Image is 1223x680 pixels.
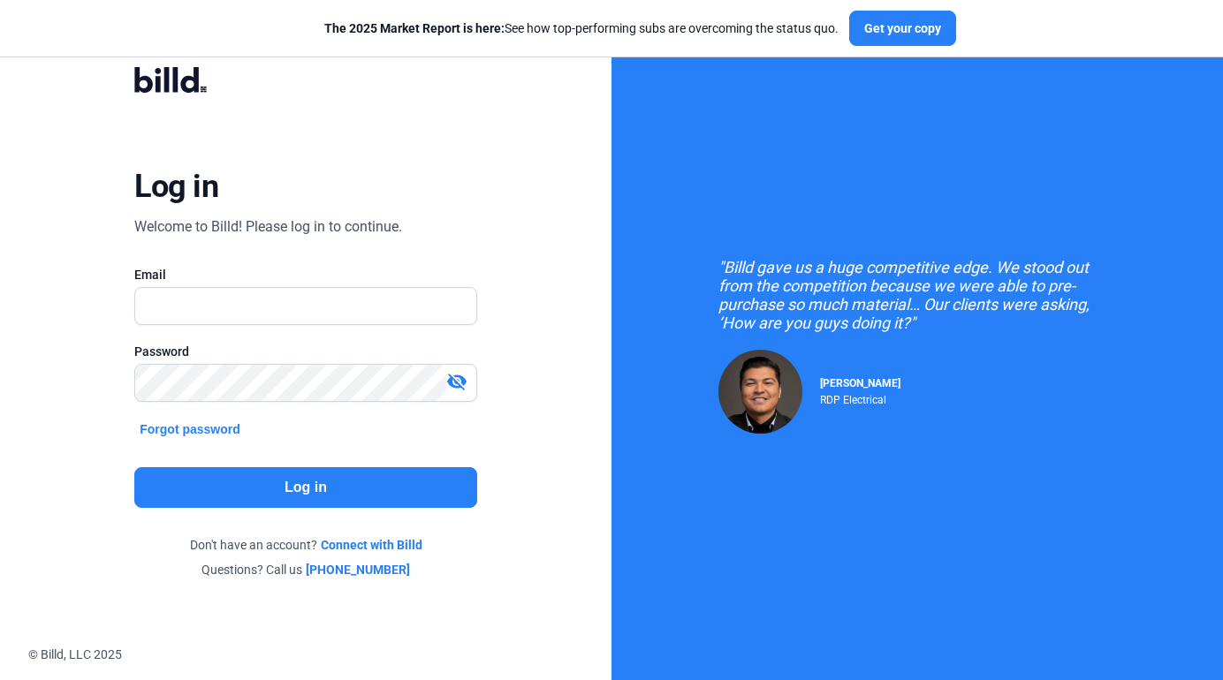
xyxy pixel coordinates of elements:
[134,536,477,554] div: Don't have an account?
[134,467,477,508] button: Log in
[134,343,477,360] div: Password
[324,21,505,35] span: The 2025 Market Report is here:
[134,167,218,206] div: Log in
[849,11,956,46] button: Get your copy
[321,536,422,554] a: Connect with Billd
[324,19,839,37] div: See how top-performing subs are overcoming the status quo.
[820,377,900,389] span: [PERSON_NAME]
[134,561,477,578] div: Questions? Call us
[134,216,402,238] div: Welcome to Billd! Please log in to continue.
[306,561,410,578] a: [PHONE_NUMBER]
[134,266,477,283] div: Email
[820,389,900,406] div: RDP Electrical
[134,419,246,439] button: Forgot password
[718,258,1116,332] div: "Billd gave us a huge competitive edge. We stood out from the competition because we were able to...
[446,371,467,392] mat-icon: visibility_off
[718,350,802,434] img: Raul Pacheco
